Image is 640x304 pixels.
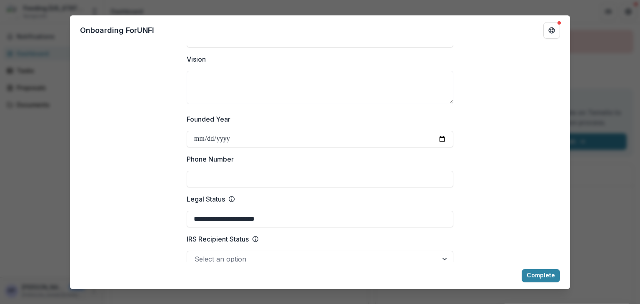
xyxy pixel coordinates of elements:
[187,54,206,64] p: Vision
[187,114,230,124] p: Founded Year
[187,234,249,244] p: IRS Recipient Status
[543,22,560,39] button: Get Help
[187,154,234,164] p: Phone Number
[522,269,560,282] button: Complete
[187,194,225,204] p: Legal Status
[80,25,154,36] p: Onboarding For UNFI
